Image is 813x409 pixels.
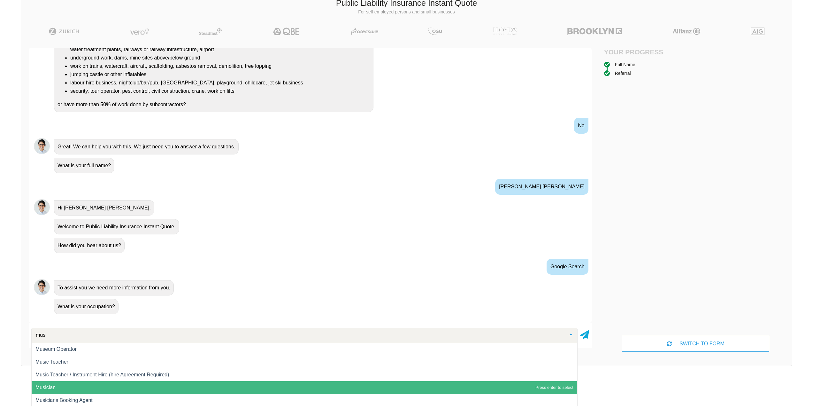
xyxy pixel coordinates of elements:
span: Music Teacher / Instrument Hire (hire Agreement Required) [35,372,169,377]
div: What is your full name? [54,158,114,173]
span: Musicians Booking Agent [35,397,93,403]
li: security, tour operator, pest control, civil construction, crane, work on lifts [70,87,370,95]
div: [PERSON_NAME] [PERSON_NAME] [495,179,588,195]
li: underground work, dams, mine sites above/below ground [70,54,370,62]
input: Search or select your occupation [34,332,564,338]
div: How did you hear about us? [54,238,125,253]
span: Musician [35,385,56,390]
img: Vero | Public Liability Insurance [127,28,152,35]
img: Chatbot | PLI [34,138,50,154]
img: QBE | Public Liability Insurance [269,28,304,35]
div: What is your occupation? [54,299,119,314]
li: jumping castle or other inflatables [70,70,370,79]
img: CGU | Public Liability Insurance [426,28,445,35]
div: Do you undertake any work on or operate a business that is/has a: or have more than 50% of work d... [54,9,373,112]
div: Referral [615,70,631,77]
div: Google Search [547,259,588,275]
img: Allianz | Public Liability Insurance [670,28,703,35]
h4: Your Progress [604,48,696,56]
img: AIG | Public Liability Insurance [748,28,767,35]
span: Museum Operator [35,346,77,352]
div: SWITCH TO FORM [622,336,770,352]
div: Full Name [615,61,635,68]
p: For self employed persons and small businesses [26,9,787,15]
li: work on trains, watercraft, aircraft, scaffolding, asbestos removal, demolition, tree lopping [70,62,370,70]
span: Music Teacher [35,359,68,365]
img: Chatbot | PLI [34,199,50,215]
img: Steadfast | Public Liability Insurance [196,28,225,35]
img: Zurich | Public Liability Insurance [46,28,82,35]
img: LLOYD's | Public Liability Insurance [489,28,520,35]
div: To assist you we need more information from you. [54,280,174,295]
img: Chatbot | PLI [34,279,50,295]
div: Great! We can help you with this. We just need you to answer a few questions. [54,139,239,154]
div: No [574,118,588,134]
img: Brooklyn | Public Liability Insurance [565,28,625,35]
li: labour hire business, nightclub/bar/pub, [GEOGRAPHIC_DATA], playground, childcare, jet ski business [70,79,370,87]
div: Welcome to Public Liability Insurance Instant Quote. [54,219,179,234]
img: Protecsure | Public Liability Insurance [349,28,381,35]
div: Hi [PERSON_NAME] [PERSON_NAME], [54,200,154,216]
